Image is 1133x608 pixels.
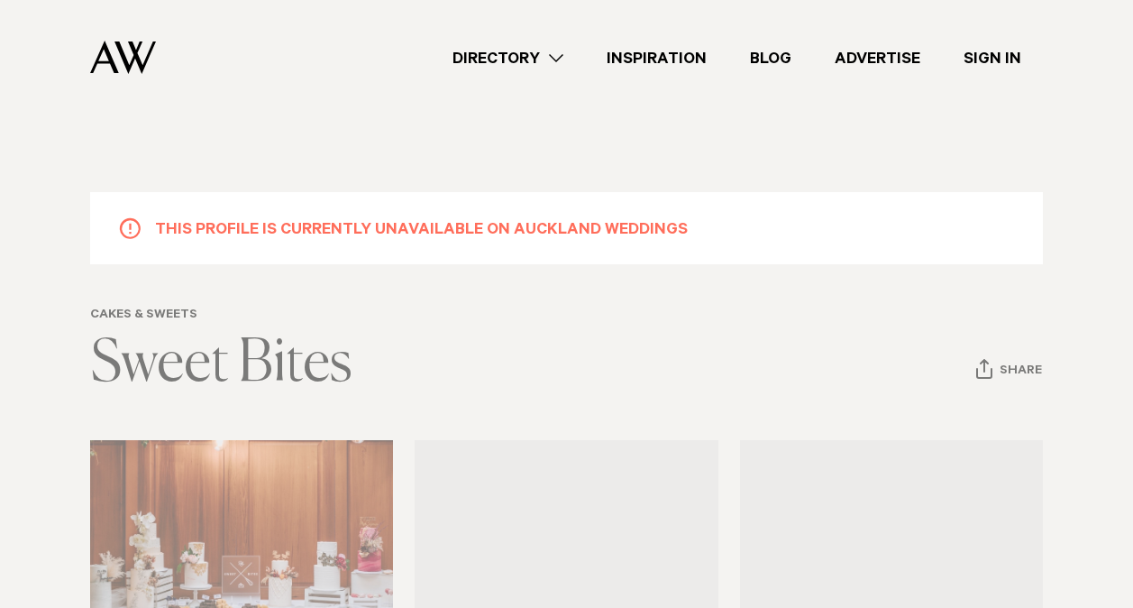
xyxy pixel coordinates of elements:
[90,41,156,74] img: Auckland Weddings Logo
[813,46,942,70] a: Advertise
[942,46,1043,70] a: Sign In
[155,216,688,240] h5: This profile is currently unavailable on Auckland Weddings
[585,46,728,70] a: Inspiration
[728,46,813,70] a: Blog
[431,46,585,70] a: Directory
